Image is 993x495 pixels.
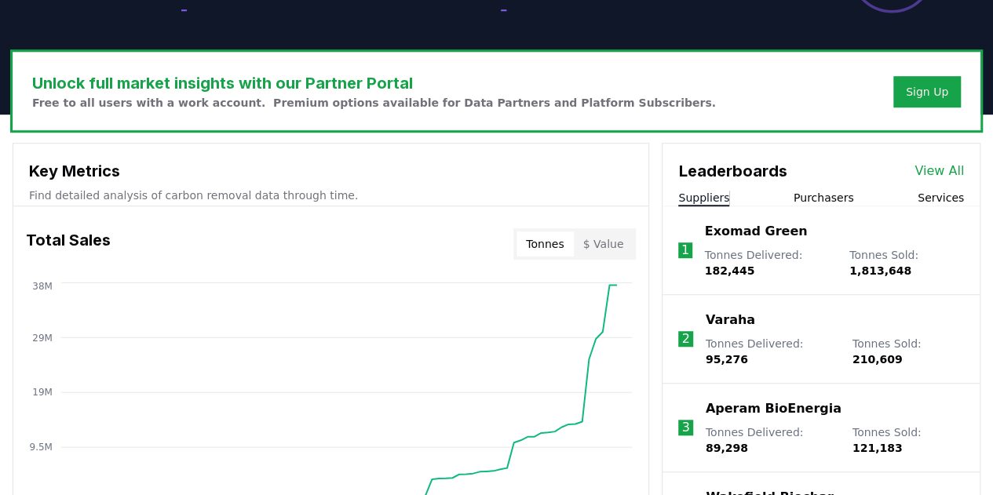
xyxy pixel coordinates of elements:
[706,336,837,367] p: Tonnes Delivered :
[706,311,755,329] a: Varaha
[915,162,964,180] a: View All
[705,222,808,241] a: Exomad Green
[893,76,961,107] button: Sign Up
[852,336,964,367] p: Tonnes Sold :
[678,159,787,183] h3: Leaderboards
[681,329,689,348] p: 2
[852,424,964,456] p: Tonnes Sold :
[30,442,53,453] tspan: 9.5M
[852,442,903,454] span: 121,183
[29,187,633,203] p: Find detailed analysis of carbon removal data through time.
[681,241,689,260] p: 1
[574,231,633,257] button: $ Value
[705,264,755,277] span: 182,445
[706,399,841,418] a: Aperam BioEnergia
[678,190,729,206] button: Suppliers
[918,190,964,206] button: Services
[32,280,53,291] tspan: 38M
[849,264,911,277] span: 1,813,648
[29,159,633,183] h3: Key Metrics
[32,95,716,111] p: Free to all users with a work account. Premium options available for Data Partners and Platform S...
[705,247,834,278] p: Tonnes Delivered :
[32,71,716,95] h3: Unlock full market insights with our Partner Portal
[517,231,573,257] button: Tonnes
[849,247,964,278] p: Tonnes Sold :
[26,228,111,260] h3: Total Sales
[794,190,854,206] button: Purchasers
[706,442,748,454] span: 89,298
[32,332,53,343] tspan: 29M
[681,418,689,437] p: 3
[906,84,948,100] a: Sign Up
[852,353,903,366] span: 210,609
[706,424,837,456] p: Tonnes Delivered :
[32,387,53,398] tspan: 19M
[706,353,748,366] span: 95,276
